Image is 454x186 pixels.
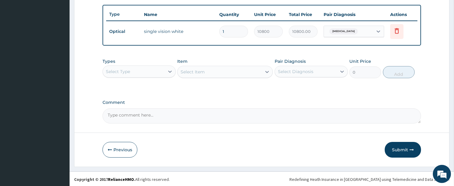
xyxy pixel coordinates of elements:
[106,69,130,75] div: Select Type
[289,176,449,182] div: Redefining Heath Insurance in [GEOGRAPHIC_DATA] using Telemedicine and Data Science!
[106,9,141,20] th: Type
[383,66,415,78] button: Add
[286,8,321,21] th: Total Price
[103,142,137,158] button: Previous
[321,8,387,21] th: Pair Diagnosis
[108,177,134,182] a: RelianceHMO
[141,8,216,21] th: Name
[31,34,102,42] div: Chat with us now
[385,142,421,158] button: Submit
[349,58,371,64] label: Unit Price
[251,8,286,21] th: Unit Price
[11,30,24,45] img: d_794563401_company_1708531726252_794563401
[216,8,251,21] th: Quantity
[103,100,421,105] label: Comment
[141,25,216,37] td: single vision white
[35,55,83,116] span: We're online!
[99,3,114,18] div: Minimize live chat window
[387,8,417,21] th: Actions
[74,177,135,182] strong: Copyright © 2017 .
[103,59,115,64] label: Types
[329,28,358,34] span: [MEDICAL_DATA]
[106,26,141,37] td: Optical
[177,58,188,64] label: Item
[3,123,115,144] textarea: Type your message and hit 'Enter'
[278,69,313,75] div: Select Diagnosis
[275,58,306,64] label: Pair Diagnosis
